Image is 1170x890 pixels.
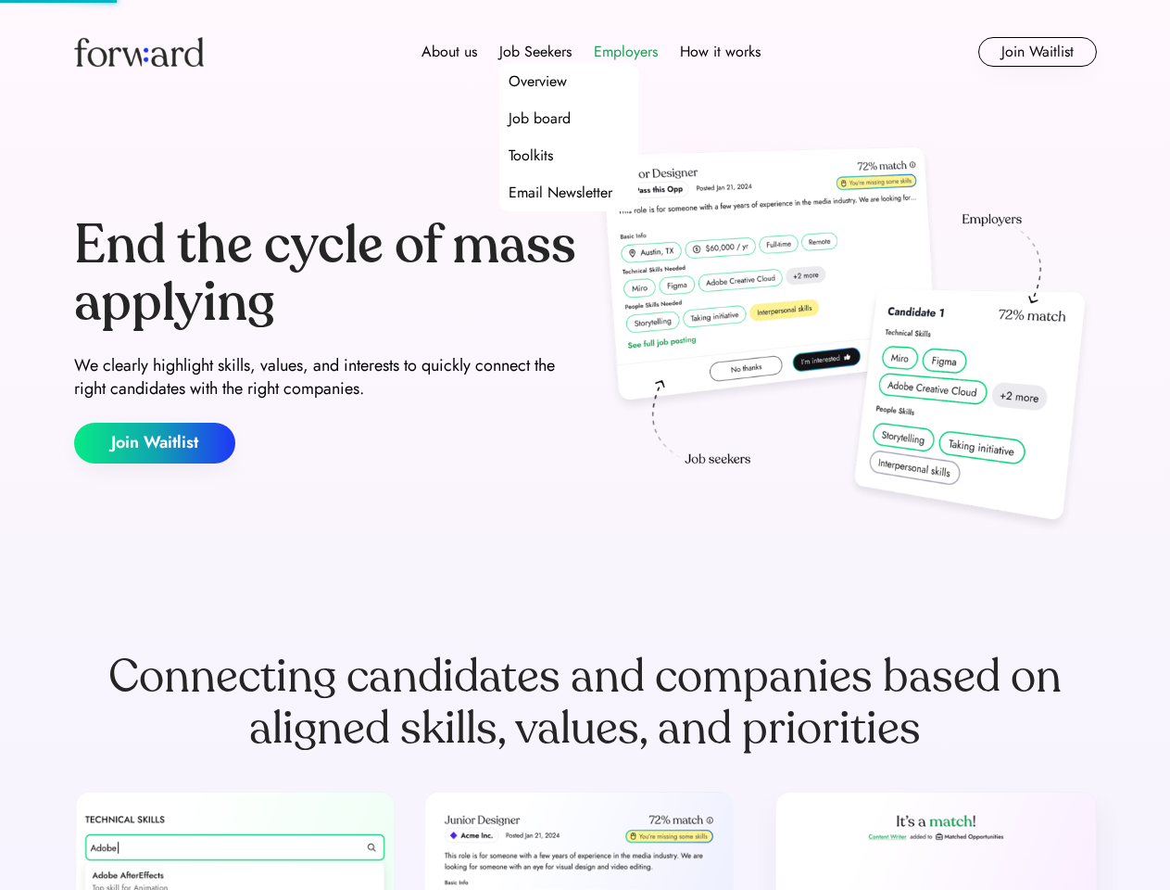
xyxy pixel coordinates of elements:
[74,217,578,331] div: End the cycle of mass applying
[509,108,571,130] div: Job board
[680,41,761,63] div: How it works
[74,423,235,464] button: Join Waitlist
[421,41,477,63] div: About us
[74,37,204,67] img: Forward logo
[509,70,567,93] div: Overview
[978,37,1097,67] button: Join Waitlist
[509,145,553,167] div: Toolkits
[509,182,612,204] div: Email Newsletter
[594,41,658,63] div: Employers
[593,141,1097,540] img: hero-image.png
[74,651,1097,755] div: Connecting candidates and companies based on aligned skills, values, and priorities
[499,41,572,63] div: Job Seekers
[74,354,578,400] div: We clearly highlight skills, values, and interests to quickly connect the right candidates with t...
